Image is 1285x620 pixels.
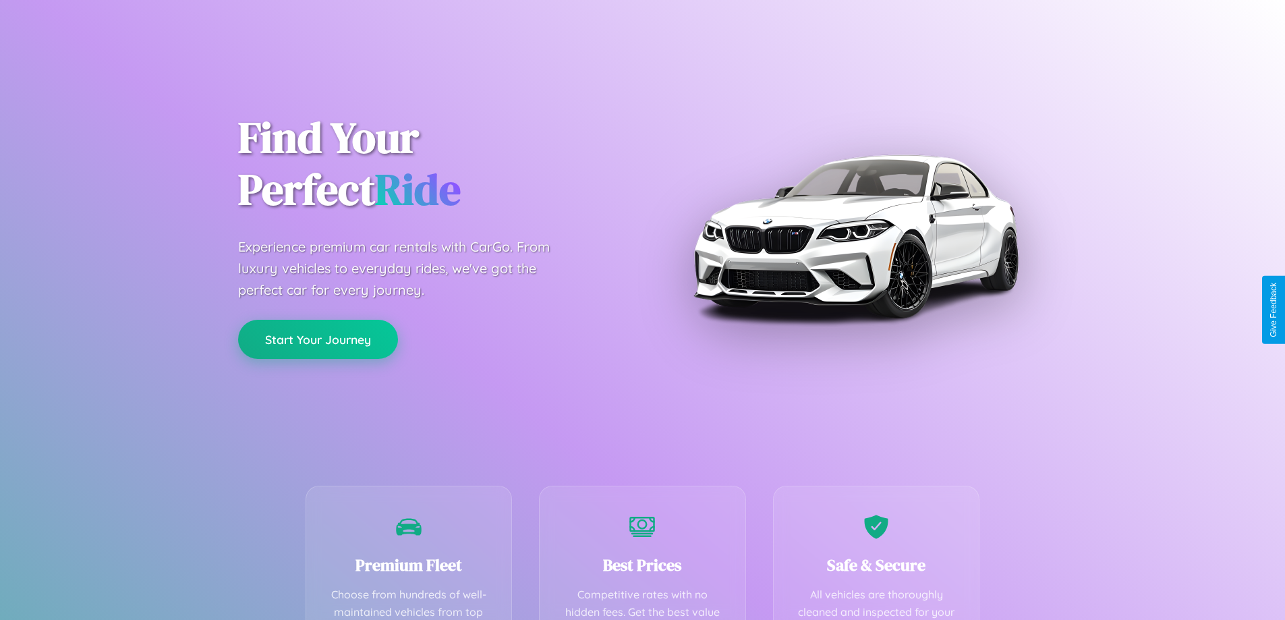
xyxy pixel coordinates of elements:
h3: Safe & Secure [794,554,959,576]
h3: Best Prices [560,554,725,576]
img: Premium BMW car rental vehicle [687,67,1024,405]
div: Give Feedback [1269,283,1278,337]
p: Experience premium car rentals with CarGo. From luxury vehicles to everyday rides, we've got the ... [238,236,575,301]
h1: Find Your Perfect [238,112,623,216]
button: Start Your Journey [238,320,398,359]
span: Ride [375,160,461,219]
h3: Premium Fleet [326,554,492,576]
